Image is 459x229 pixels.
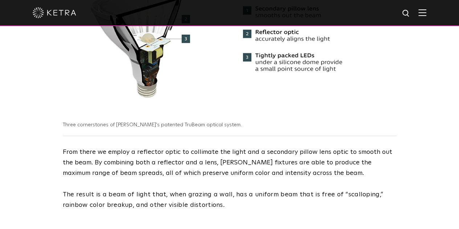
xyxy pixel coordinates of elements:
img: search icon [402,9,411,18]
span: Three cornerstones of [PERSON_NAME]'s patented TruBeam optical system. [63,122,242,127]
img: ketra-logo-2019-white [33,7,76,18]
p: From there we employ a reflector optic to collimate the light and a secondary pillow lens optic t... [63,147,397,178]
img: Hamburger%20Nav.svg [418,9,426,16]
span: The result is a beam of light that, when grazing a wall, has a uniform beam that is free of “scal... [63,191,383,208]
